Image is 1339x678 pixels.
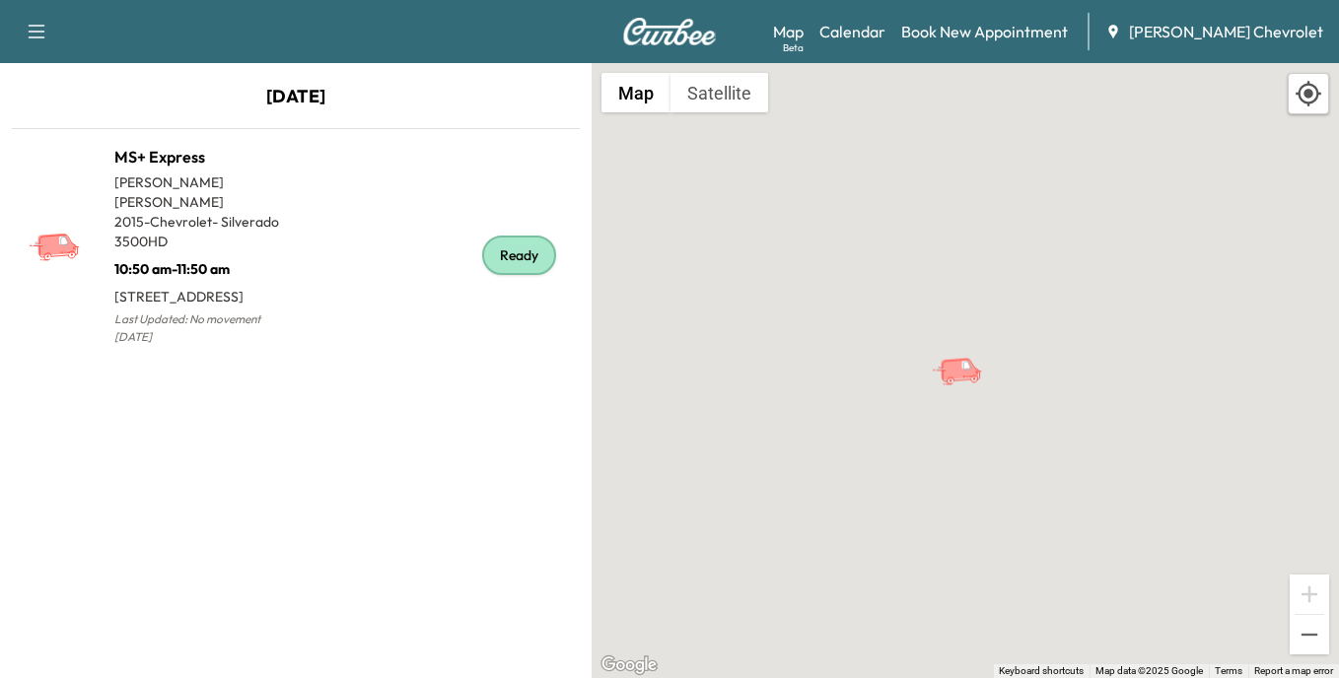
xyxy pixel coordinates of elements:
[1254,665,1333,676] a: Report a map error
[597,652,662,678] a: Open this area in Google Maps (opens a new window)
[819,20,885,43] a: Calendar
[622,18,717,45] img: Curbee Logo
[601,73,670,112] button: Show street map
[1215,665,1242,676] a: Terms (opens in new tab)
[901,20,1068,43] a: Book New Appointment
[114,306,296,350] p: Last Updated: No movement [DATE]
[999,664,1084,678] button: Keyboard shortcuts
[773,20,804,43] a: MapBeta
[482,236,556,275] div: Ready
[783,40,804,55] div: Beta
[670,73,768,112] button: Show satellite imagery
[114,172,296,212] p: [PERSON_NAME] [PERSON_NAME]
[114,279,296,306] p: [STREET_ADDRESS]
[114,251,296,279] p: 10:50 am - 11:50 am
[1290,615,1329,654] button: Zoom out
[931,336,1000,371] gmp-advanced-marker: MS+ Express
[1095,665,1203,676] span: Map data ©2025 Google
[1129,20,1323,43] span: [PERSON_NAME] Chevrolet
[597,652,662,678] img: Google
[1288,73,1329,114] div: Recenter map
[1290,575,1329,614] button: Zoom in
[114,145,296,169] h1: MS+ Express
[114,212,296,251] p: 2015 - Chevrolet - Silverado 3500HD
